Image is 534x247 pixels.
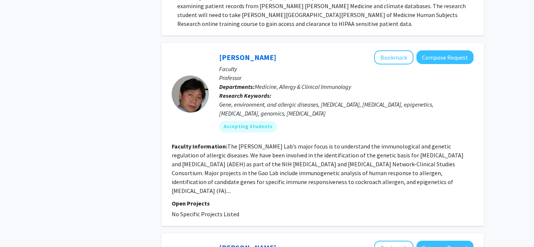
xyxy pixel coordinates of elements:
[416,50,474,64] button: Compose Request to Peisong Gao
[172,143,464,194] fg-read-more: The [PERSON_NAME] Lab’s major focus is to understand the immunological and genetic regulation of ...
[219,53,276,62] a: [PERSON_NAME]
[6,214,32,241] iframe: Chat
[255,83,351,90] span: Medicine, Allergy & Clinical Immunology
[219,92,271,99] b: Research Keywords:
[172,143,227,150] b: Faculty Information:
[219,73,474,82] p: Professor
[374,50,413,64] button: Add Peisong Gao to Bookmarks
[219,100,474,118] div: Gene, environment, and allergic diseases, [MEDICAL_DATA], [MEDICAL_DATA], epigenetics, [MEDICAL_D...
[172,199,474,208] p: Open Projects
[172,210,239,218] span: No Specific Projects Listed
[219,83,255,90] b: Departments:
[219,64,474,73] p: Faculty
[219,121,277,133] mat-chip: Accepting Students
